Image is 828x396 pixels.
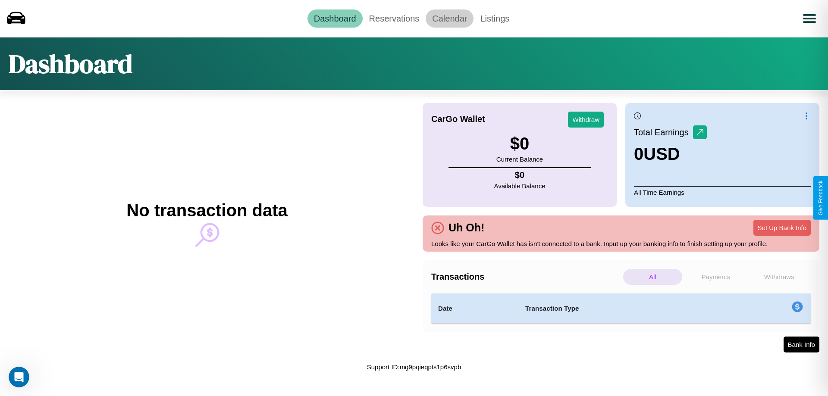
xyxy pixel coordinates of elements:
h4: Transactions [431,272,621,282]
h4: Transaction Type [525,303,721,314]
button: Withdraw [568,112,604,128]
h1: Dashboard [9,46,132,81]
p: Total Earnings [634,125,693,140]
p: Withdraws [750,269,809,285]
div: Give Feedback [818,181,824,215]
button: Set Up Bank Info [753,220,811,236]
a: Calendar [426,9,474,28]
p: All [623,269,682,285]
a: Reservations [363,9,426,28]
p: Payments [687,269,746,285]
p: All Time Earnings [634,186,811,198]
h4: $ 0 [494,170,546,180]
button: Bank Info [784,337,819,352]
h4: Date [438,303,511,314]
iframe: Intercom live chat [9,367,29,387]
button: Open menu [797,6,822,31]
h3: 0 USD [634,144,707,164]
a: Listings [474,9,516,28]
p: Support ID: mg9pqieqpts1p6svpb [367,361,461,373]
p: Available Balance [494,180,546,192]
h3: $ 0 [496,134,543,153]
table: simple table [431,293,811,324]
h4: CarGo Wallet [431,114,485,124]
a: Dashboard [307,9,363,28]
h2: No transaction data [126,201,287,220]
p: Current Balance [496,153,543,165]
h4: Uh Oh! [444,221,489,234]
p: Looks like your CarGo Wallet has isn't connected to a bank. Input up your banking info to finish ... [431,238,811,249]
